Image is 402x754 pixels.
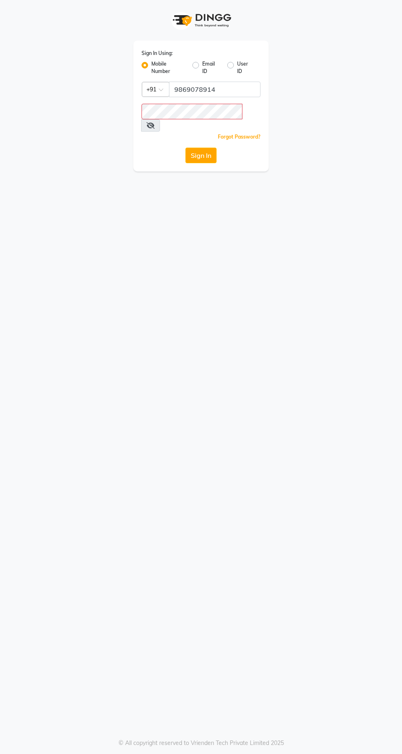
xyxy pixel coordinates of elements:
input: Username [169,82,260,97]
input: Username [142,104,242,119]
a: Forgot Password? [218,134,260,140]
label: Email ID [202,60,221,75]
img: logo1.svg [168,8,234,32]
label: User ID [237,60,254,75]
label: Mobile Number [151,60,186,75]
button: Sign In [185,148,217,163]
label: Sign In Using: [142,50,173,57]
